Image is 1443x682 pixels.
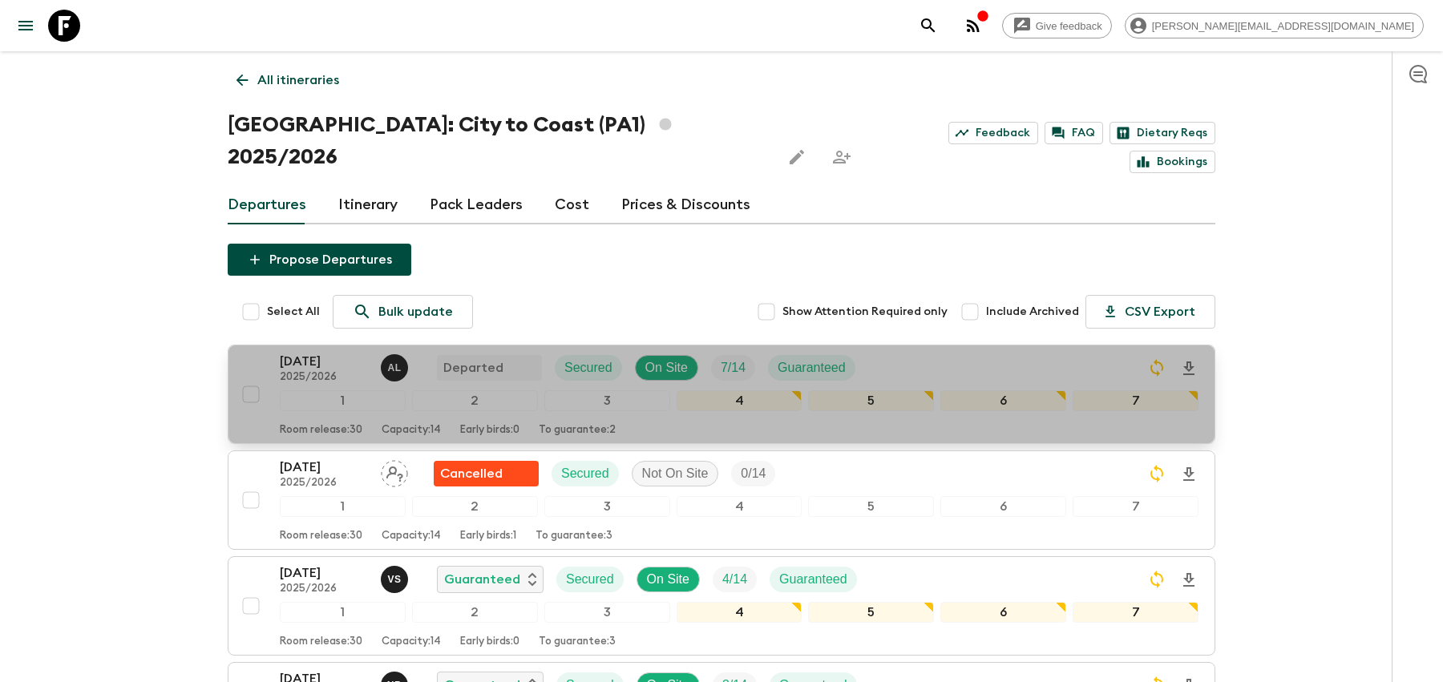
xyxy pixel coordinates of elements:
div: 3 [544,496,670,517]
span: Assign pack leader [381,465,408,478]
div: Trip Fill [711,355,755,381]
a: Itinerary [338,186,398,224]
div: 4 [677,390,802,411]
a: Bookings [1130,151,1215,173]
p: Secured [561,464,609,483]
p: On Site [645,358,688,377]
div: 2 [412,496,538,517]
span: Select All [267,304,320,320]
button: [DATE]2025/2026Abdiel LuisDepartedSecuredOn SiteTrip FillGuaranteed1234567Room release:30Capacity... [228,345,1215,444]
p: 2025/2026 [280,371,368,384]
p: 4 / 14 [722,570,747,589]
a: Feedback [948,122,1038,144]
span: Share this itinerary [826,141,858,173]
p: Guaranteed [778,358,846,377]
div: On Site [635,355,698,381]
button: vS [381,566,411,593]
p: To guarantee: 2 [539,424,616,437]
span: Show Attention Required only [782,304,948,320]
p: Capacity: 14 [382,530,441,543]
p: All itineraries [257,71,339,90]
p: Guaranteed [444,570,520,589]
a: Dietary Reqs [1110,122,1215,144]
span: Abdiel Luis [381,359,411,372]
p: To guarantee: 3 [539,636,616,648]
p: Early birds: 0 [460,424,519,437]
div: Secured [556,567,624,592]
a: Cost [555,186,589,224]
svg: Download Onboarding [1179,465,1198,484]
div: 6 [940,496,1066,517]
p: Early birds: 0 [460,636,519,648]
div: 5 [808,602,934,623]
p: [DATE] [280,458,368,477]
p: Capacity: 14 [382,636,441,648]
div: 3 [544,390,670,411]
p: On Site [647,570,689,589]
div: 2 [412,602,538,623]
button: [DATE]2025/2026Assign pack leaderFlash Pack cancellationSecuredNot On SiteTrip Fill1234567Room re... [228,450,1215,550]
div: [PERSON_NAME][EMAIL_ADDRESS][DOMAIN_NAME] [1125,13,1424,38]
p: Secured [564,358,612,377]
a: Bulk update [333,295,473,329]
div: 1 [280,390,406,411]
p: 7 / 14 [721,358,746,377]
div: On Site [637,567,700,592]
div: 1 [280,496,406,517]
span: vincent Scott [381,571,411,583]
a: All itineraries [228,64,348,96]
p: Not On Site [642,464,709,483]
a: Pack Leaders [430,186,523,224]
div: 6 [940,390,1066,411]
p: Bulk update [378,302,453,321]
div: Secured [552,461,619,486]
div: 5 [808,390,934,411]
p: Departed [443,358,503,377]
button: CSV Export [1085,295,1215,329]
p: v S [387,573,401,586]
p: Guaranteed [779,570,847,589]
div: Flash Pack cancellation [434,461,539,486]
p: Early birds: 1 [460,530,516,543]
div: 4 [677,496,802,517]
a: Departures [228,186,306,224]
p: Room release: 30 [280,424,362,437]
span: [PERSON_NAME][EMAIL_ADDRESS][DOMAIN_NAME] [1143,20,1423,32]
a: FAQ [1045,122,1103,144]
button: Edit this itinerary [781,141,813,173]
svg: Sync Required - Changes detected [1147,464,1166,483]
svg: Download Onboarding [1179,571,1198,590]
div: 1 [280,602,406,623]
p: 2025/2026 [280,583,368,595]
div: 6 [940,602,1066,623]
svg: Download Onboarding [1179,359,1198,378]
span: Include Archived [986,304,1079,320]
p: Cancelled [440,464,503,483]
div: 7 [1073,602,1198,623]
p: Room release: 30 [280,530,362,543]
h1: [GEOGRAPHIC_DATA]: City to Coast (PA1) 2025/2026 [228,109,768,173]
div: Trip Fill [713,567,757,592]
p: To guarantee: 3 [536,530,612,543]
div: 7 [1073,496,1198,517]
p: 2025/2026 [280,477,368,490]
div: Secured [555,355,622,381]
div: 5 [808,496,934,517]
p: 0 / 14 [741,464,766,483]
span: Give feedback [1027,20,1111,32]
button: search adventures [912,10,944,42]
a: Prices & Discounts [621,186,750,224]
a: Give feedback [1002,13,1112,38]
button: menu [10,10,42,42]
button: Propose Departures [228,244,411,276]
div: 3 [544,602,670,623]
p: [DATE] [280,563,368,583]
svg: Sync Required - Changes detected [1147,358,1166,377]
div: Trip Fill [731,461,775,486]
div: 7 [1073,390,1198,411]
div: 4 [677,602,802,623]
p: Secured [566,570,614,589]
svg: Sync Required - Changes detected [1147,570,1166,589]
div: 2 [412,390,538,411]
p: Capacity: 14 [382,424,441,437]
